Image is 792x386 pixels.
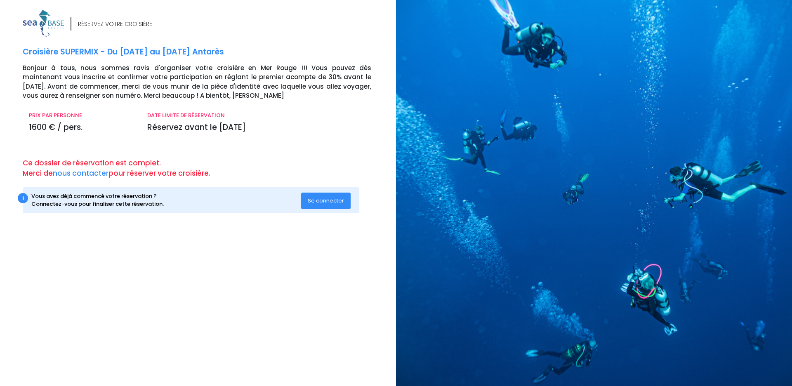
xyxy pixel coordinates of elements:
[23,64,390,101] p: Bonjour à tous, nous sommes ravis d'organiser votre croisière en Mer Rouge !!! Vous pouvez dès ma...
[301,193,351,209] button: Se connecter
[53,168,108,178] a: nous contacter
[308,197,344,205] span: Se connecter
[23,46,390,58] p: Croisière SUPERMIX - Du [DATE] au [DATE] Antarès
[29,122,135,134] p: 1600 € / pers.
[18,193,28,203] div: i
[31,192,302,208] div: Vous avez déjà commencé votre réservation ? Connectez-vous pour finaliser cette réservation.
[78,20,152,28] div: RÉSERVEZ VOTRE CROISIÈRE
[147,111,371,120] p: DATE LIMITE DE RÉSERVATION
[301,197,351,204] a: Se connecter
[29,111,135,120] p: PRIX PAR PERSONNE
[147,122,371,134] p: Réservez avant le [DATE]
[23,158,390,179] p: Ce dossier de réservation est complet. Merci de pour réserver votre croisière.
[23,10,64,37] img: logo_color1.png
